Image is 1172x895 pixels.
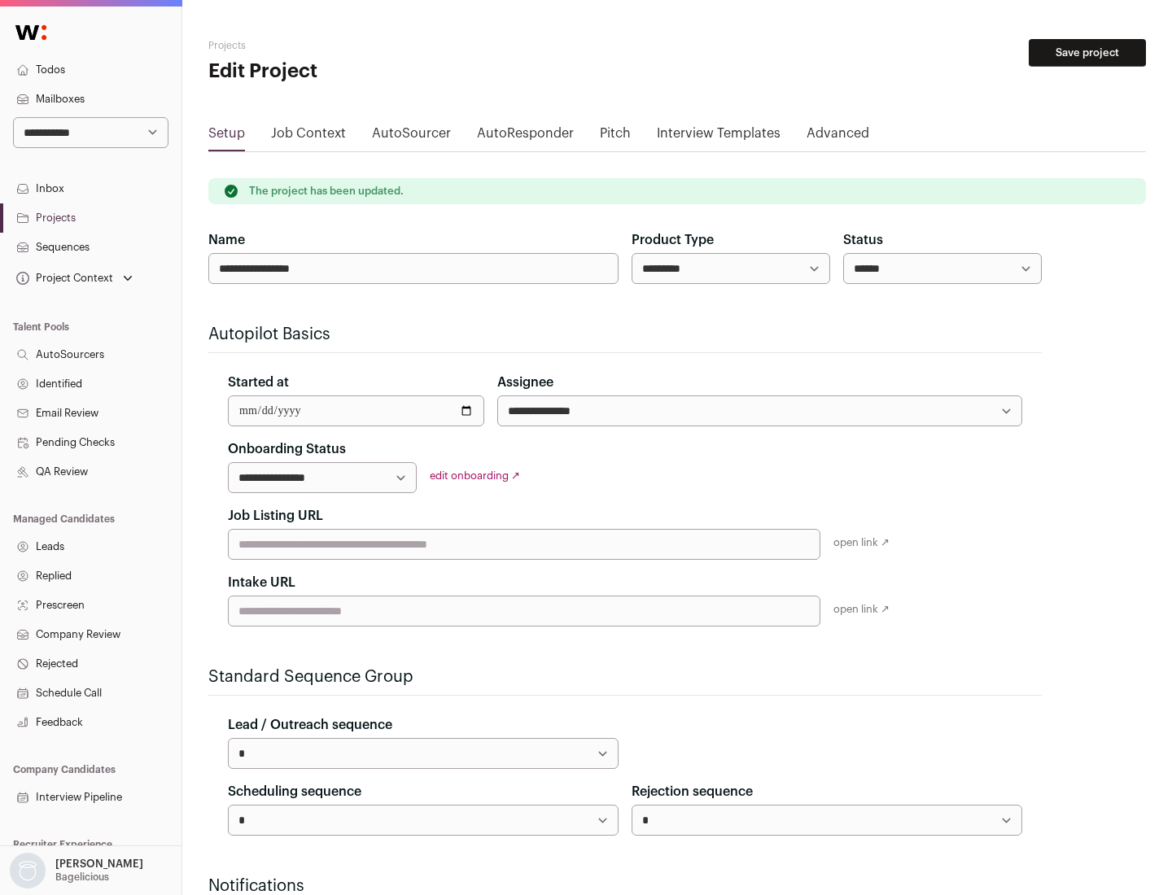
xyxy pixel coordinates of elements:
a: Pitch [600,124,631,150]
h2: Autopilot Basics [208,323,1042,346]
h2: Standard Sequence Group [208,666,1042,688]
p: [PERSON_NAME] [55,858,143,871]
label: Intake URL [228,573,295,592]
button: Save project [1029,39,1146,67]
label: Started at [228,373,289,392]
label: Name [208,230,245,250]
label: Status [843,230,883,250]
label: Scheduling sequence [228,782,361,801]
label: Job Listing URL [228,506,323,526]
h2: Projects [208,39,521,52]
a: edit onboarding ↗ [430,470,520,481]
div: Project Context [13,272,113,285]
button: Open dropdown [13,267,136,290]
img: nopic.png [10,853,46,888]
a: Job Context [271,124,346,150]
button: Open dropdown [7,853,146,888]
p: Bagelicious [55,871,109,884]
p: The project has been updated. [249,185,404,198]
label: Onboarding Status [228,439,346,459]
a: Advanced [807,124,869,150]
a: AutoSourcer [372,124,451,150]
label: Lead / Outreach sequence [228,715,392,735]
a: Interview Templates [657,124,781,150]
label: Rejection sequence [632,782,753,801]
a: Setup [208,124,245,150]
label: Product Type [632,230,714,250]
img: Wellfound [7,16,55,49]
a: AutoResponder [477,124,574,150]
label: Assignee [497,373,553,392]
h1: Edit Project [208,59,521,85]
